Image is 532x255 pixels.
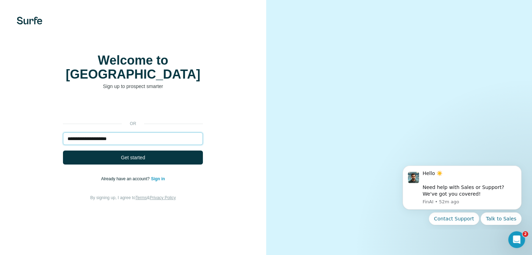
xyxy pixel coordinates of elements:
iframe: Intercom notifications message [392,160,532,229]
a: Terms [135,195,147,200]
img: Surfe's logo [17,17,42,24]
span: Get started [121,154,145,161]
span: 2 [523,231,528,237]
iframe: Intercom live chat [508,231,525,248]
button: Get started [63,151,203,165]
a: Sign in [151,176,165,181]
h1: Welcome to [GEOGRAPHIC_DATA] [63,53,203,81]
p: or [122,121,144,127]
iframe: Sign in with Google Button [59,100,206,116]
span: Already have an account? [101,176,151,181]
span: By signing up, I agree to & [90,195,176,200]
p: Sign up to prospect smarter [63,83,203,90]
a: Privacy Policy [150,195,176,200]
